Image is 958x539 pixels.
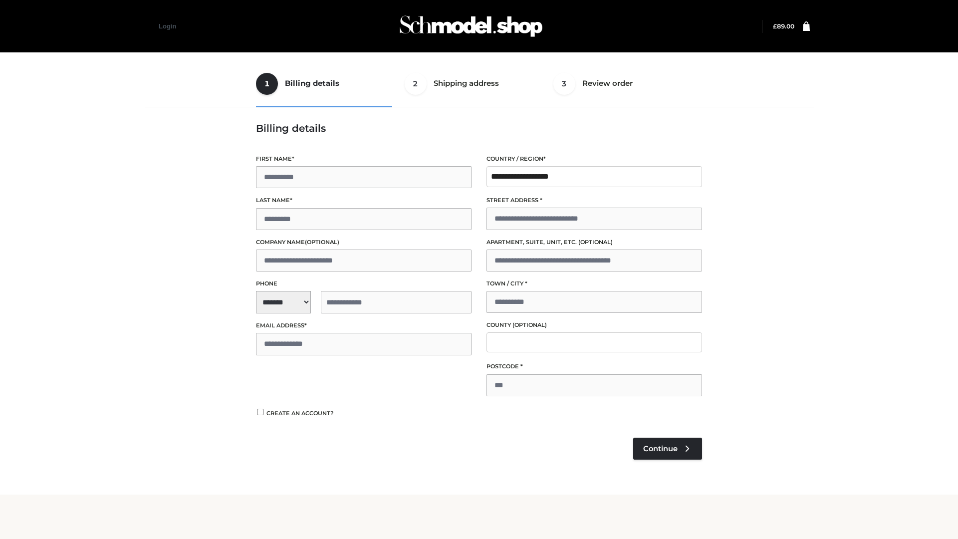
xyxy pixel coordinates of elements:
[486,279,702,288] label: Town / City
[512,321,547,328] span: (optional)
[266,410,334,417] span: Create an account?
[486,154,702,164] label: Country / Region
[396,6,546,46] img: Schmodel Admin 964
[256,154,472,164] label: First name
[578,239,613,246] span: (optional)
[773,22,777,30] span: £
[305,239,339,246] span: (optional)
[256,321,472,330] label: Email address
[486,238,702,247] label: Apartment, suite, unit, etc.
[256,122,702,134] h3: Billing details
[159,22,176,30] a: Login
[256,409,265,415] input: Create an account?
[486,196,702,205] label: Street address
[633,438,702,460] a: Continue
[256,238,472,247] label: Company name
[773,22,794,30] bdi: 89.00
[773,22,794,30] a: £89.00
[486,320,702,330] label: County
[256,279,472,288] label: Phone
[643,444,678,453] span: Continue
[256,196,472,205] label: Last name
[486,362,702,371] label: Postcode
